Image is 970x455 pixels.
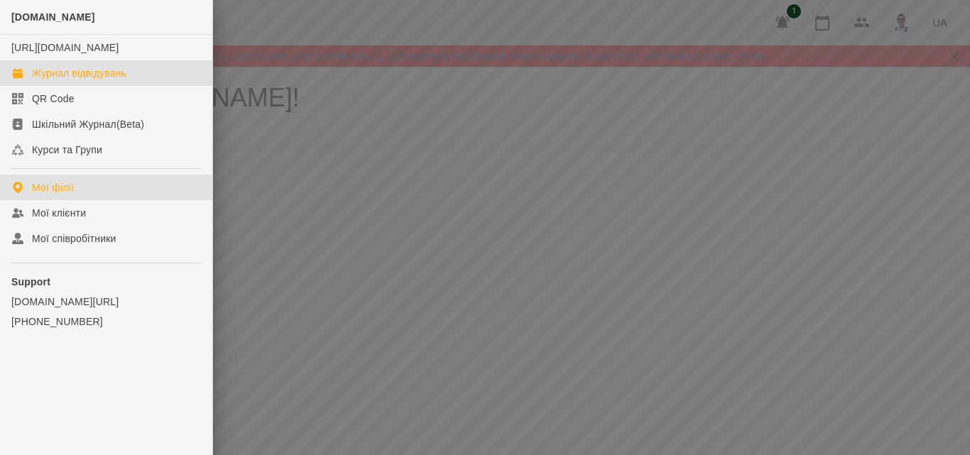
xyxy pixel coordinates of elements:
div: Мої філії [32,180,74,194]
div: QR Code [32,92,75,106]
div: Шкільний Журнал(Beta) [32,117,144,131]
a: [PHONE_NUMBER] [11,314,201,329]
div: Мої клієнти [32,206,86,220]
p: Support [11,275,201,289]
span: [DOMAIN_NAME] [11,11,95,23]
div: Курси та Групи [32,143,102,157]
div: Мої співробітники [32,231,116,246]
a: [URL][DOMAIN_NAME] [11,42,119,53]
div: Журнал відвідувань [32,66,126,80]
a: [DOMAIN_NAME][URL] [11,295,201,309]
